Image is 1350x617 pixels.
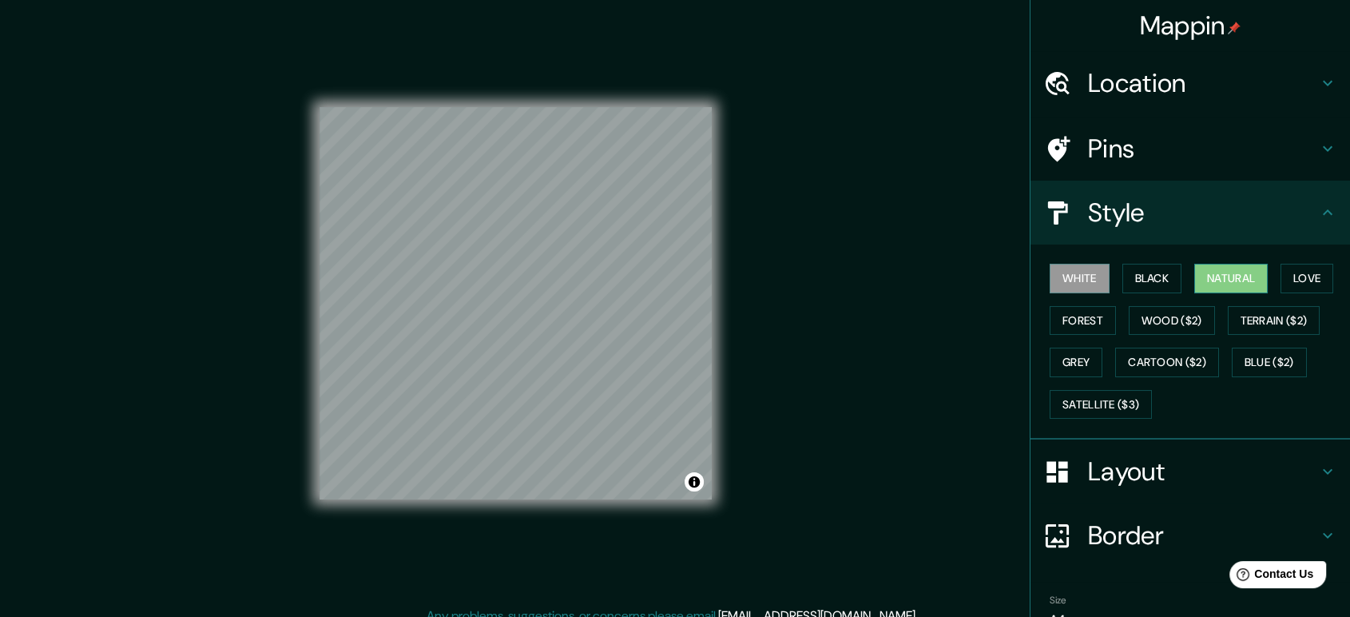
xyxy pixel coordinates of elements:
[1030,117,1350,181] div: Pins
[320,107,712,500] canvas: Map
[1088,456,1318,488] h4: Layout
[1030,51,1350,115] div: Location
[1088,519,1318,551] h4: Border
[1232,348,1307,377] button: Blue ($2)
[1050,348,1102,377] button: Grey
[1140,10,1241,42] h4: Mappin
[1129,306,1215,336] button: Wood ($2)
[1194,264,1268,293] button: Natural
[1228,306,1320,336] button: Terrain ($2)
[1030,504,1350,567] div: Border
[1050,264,1110,293] button: White
[1030,440,1350,504] div: Layout
[1088,133,1318,165] h4: Pins
[1088,67,1318,99] h4: Location
[1050,594,1066,607] label: Size
[1122,264,1182,293] button: Black
[1050,390,1152,420] button: Satellite ($3)
[1030,181,1350,245] div: Style
[1050,306,1116,336] button: Forest
[1088,197,1318,229] h4: Style
[1281,264,1333,293] button: Love
[685,472,704,492] button: Toggle attribution
[1228,22,1241,34] img: pin-icon.png
[1208,555,1332,599] iframe: Help widget launcher
[1115,348,1219,377] button: Cartoon ($2)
